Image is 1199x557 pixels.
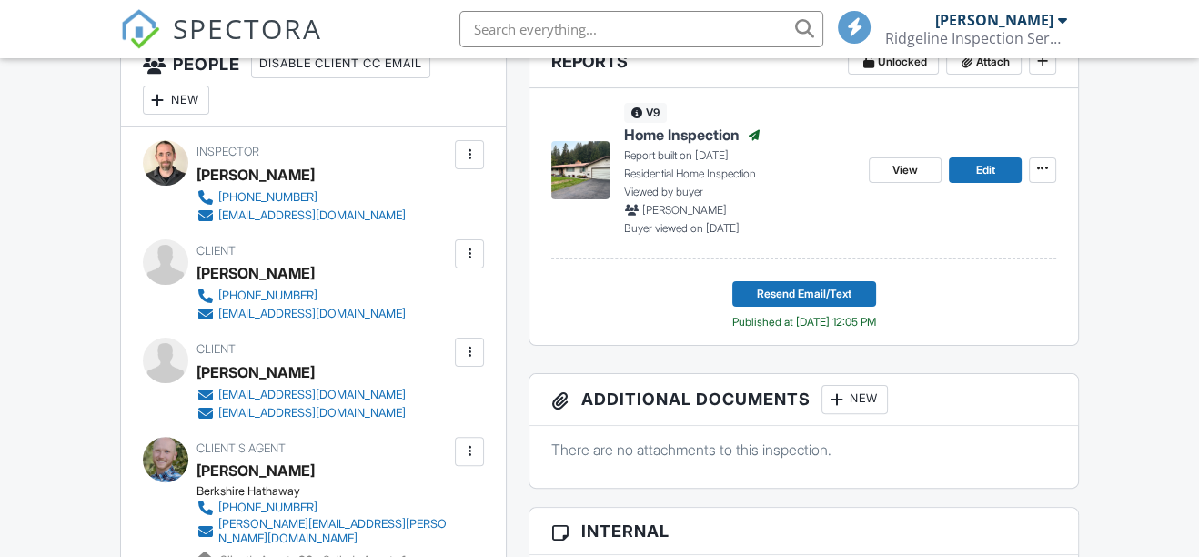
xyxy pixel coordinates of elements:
div: [PHONE_NUMBER] [218,190,317,205]
div: [PERSON_NAME] [935,11,1053,29]
a: [PHONE_NUMBER] [196,287,406,305]
a: [PHONE_NUMBER] [196,499,450,517]
a: [EMAIL_ADDRESS][DOMAIN_NAME] [196,207,406,225]
img: The Best Home Inspection Software - Spectora [120,9,160,49]
div: Berkshire Hathaway [196,484,465,499]
div: Disable Client CC Email [251,49,430,78]
div: New [821,385,888,414]
div: [PERSON_NAME] [196,259,315,287]
a: [EMAIL_ADDRESS][DOMAIN_NAME] [196,386,406,404]
div: New [143,86,209,115]
div: [EMAIL_ADDRESS][DOMAIN_NAME] [218,208,406,223]
div: [PHONE_NUMBER] [218,289,317,303]
div: [PERSON_NAME] [196,161,315,188]
div: [EMAIL_ADDRESS][DOMAIN_NAME] [218,307,406,321]
div: [EMAIL_ADDRESS][DOMAIN_NAME] [218,406,406,420]
span: SPECTORA [173,9,322,47]
p: There are no attachments to this inspection. [551,440,1056,460]
a: [PERSON_NAME][EMAIL_ADDRESS][PERSON_NAME][DOMAIN_NAME] [196,517,450,546]
div: [PHONE_NUMBER] [218,501,317,515]
a: SPECTORA [120,25,322,63]
h3: Additional Documents [529,374,1078,426]
a: [PERSON_NAME] [196,457,315,484]
span: Client [196,342,236,356]
a: [EMAIL_ADDRESS][DOMAIN_NAME] [196,305,406,323]
h3: People [121,38,506,127]
div: [PERSON_NAME] [196,359,315,386]
div: [EMAIL_ADDRESS][DOMAIN_NAME] [218,388,406,402]
span: Client [196,244,236,258]
h3: Internal [529,508,1078,555]
div: [PERSON_NAME][EMAIL_ADDRESS][PERSON_NAME][DOMAIN_NAME] [218,517,450,546]
div: Ridgeline Inspection Services [885,29,1067,47]
span: Client's Agent [196,441,286,455]
span: Inspector [196,145,259,158]
a: [EMAIL_ADDRESS][DOMAIN_NAME] [196,404,406,422]
input: Search everything... [459,11,823,47]
a: [PHONE_NUMBER] [196,188,406,207]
